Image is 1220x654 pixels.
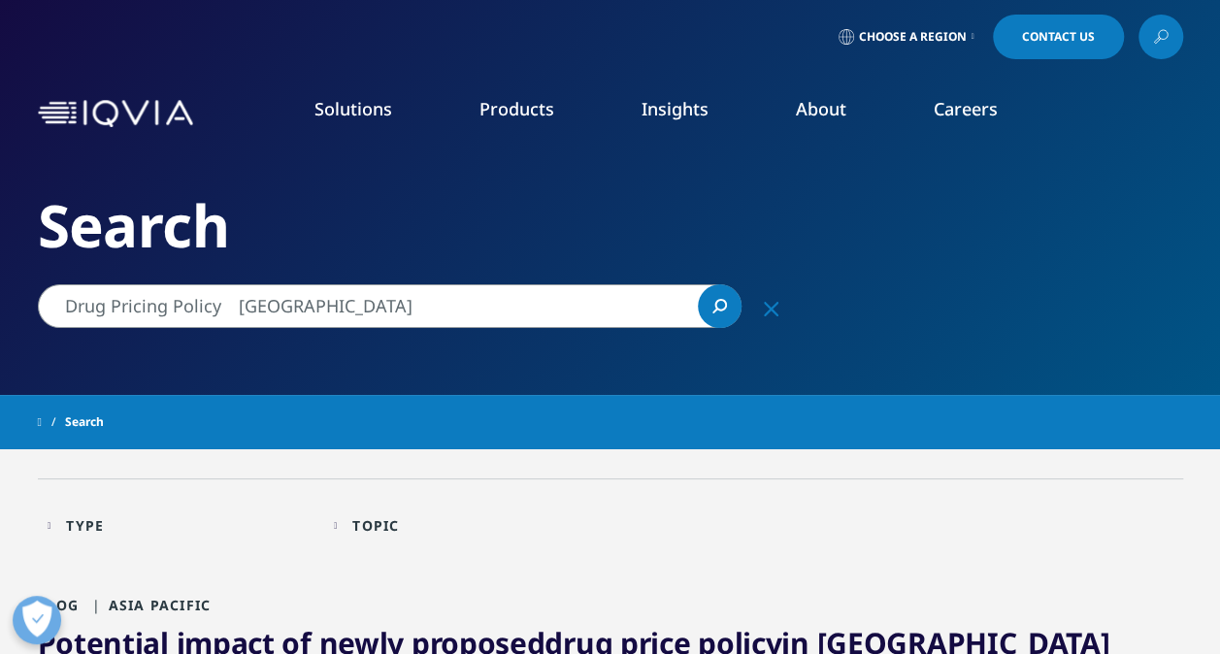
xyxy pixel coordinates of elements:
[479,97,554,120] a: Products
[642,97,709,120] a: Insights
[764,302,778,316] svg: Clear
[13,596,61,644] button: 優先設定センターを開く
[38,189,1183,262] h2: Search
[66,516,104,535] div: Type facet.
[65,405,104,440] span: Search
[84,596,212,614] span: Asia Pacific
[38,284,742,328] input: Search
[712,299,727,313] svg: Search
[1022,31,1095,43] span: Contact Us
[796,97,846,120] a: About
[38,100,193,128] img: IQVIA Healthcare Information Technology and Pharma Clinical Research Company
[314,97,392,120] a: Solutions
[201,68,1183,159] nav: Primary
[748,284,795,331] div: Clear
[993,15,1124,59] a: Contact Us
[698,284,742,328] a: Search
[352,516,399,535] div: Topic facet.
[934,97,998,120] a: Careers
[859,29,967,45] span: Choose a Region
